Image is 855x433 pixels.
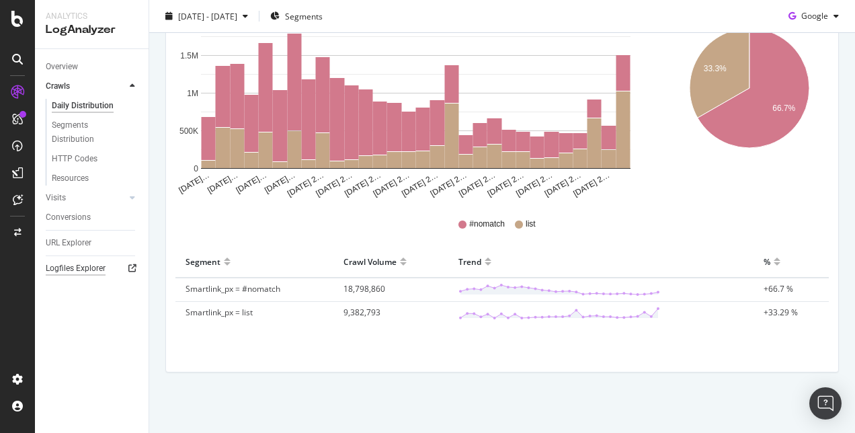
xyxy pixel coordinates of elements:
[469,219,505,230] span: #nomatch
[772,104,795,113] text: 66.7%
[285,10,323,22] span: Segments
[46,210,91,225] div: Conversions
[46,79,126,93] a: Crawls
[46,191,126,205] a: Visits
[52,118,126,147] div: Segments Distribution
[764,307,798,318] span: +33.29 %
[343,307,380,318] span: 9,382,793
[180,51,198,61] text: 1.5M
[46,236,91,250] div: URL Explorer
[46,79,70,93] div: Crawls
[52,171,89,186] div: Resources
[178,10,237,22] span: [DATE] - [DATE]
[46,22,138,38] div: LogAnalyzer
[187,89,198,98] text: 1M
[179,126,198,136] text: 500K
[194,164,198,173] text: 0
[46,210,139,225] a: Conversions
[801,10,828,22] span: Google
[46,11,138,22] div: Analytics
[46,236,139,250] a: URL Explorer
[52,99,139,113] a: Daily Distribution
[46,191,66,205] div: Visits
[704,64,727,73] text: 33.3%
[764,283,793,294] span: +66.7 %
[46,262,139,276] a: Logfiles Explorer
[458,251,481,272] div: Trend
[343,283,385,294] span: 18,798,860
[52,152,97,166] div: HTTP Codes
[186,283,280,294] span: Smartlink_px = #nomatch
[46,262,106,276] div: Logfiles Explorer
[764,251,770,272] div: %
[809,387,842,420] div: Open Intercom Messenger
[46,60,139,74] a: Overview
[160,5,253,27] button: [DATE] - [DATE]
[52,171,139,186] a: Resources
[265,5,328,27] button: Segments
[52,152,139,166] a: HTTP Codes
[52,118,139,147] a: Segments Distribution
[186,307,253,318] span: Smartlink_px = list
[343,251,397,272] div: Crawl Volume
[526,219,536,230] span: list
[52,99,114,113] div: Daily Distribution
[783,5,844,27] button: Google
[46,60,78,74] div: Overview
[186,251,220,272] div: Segment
